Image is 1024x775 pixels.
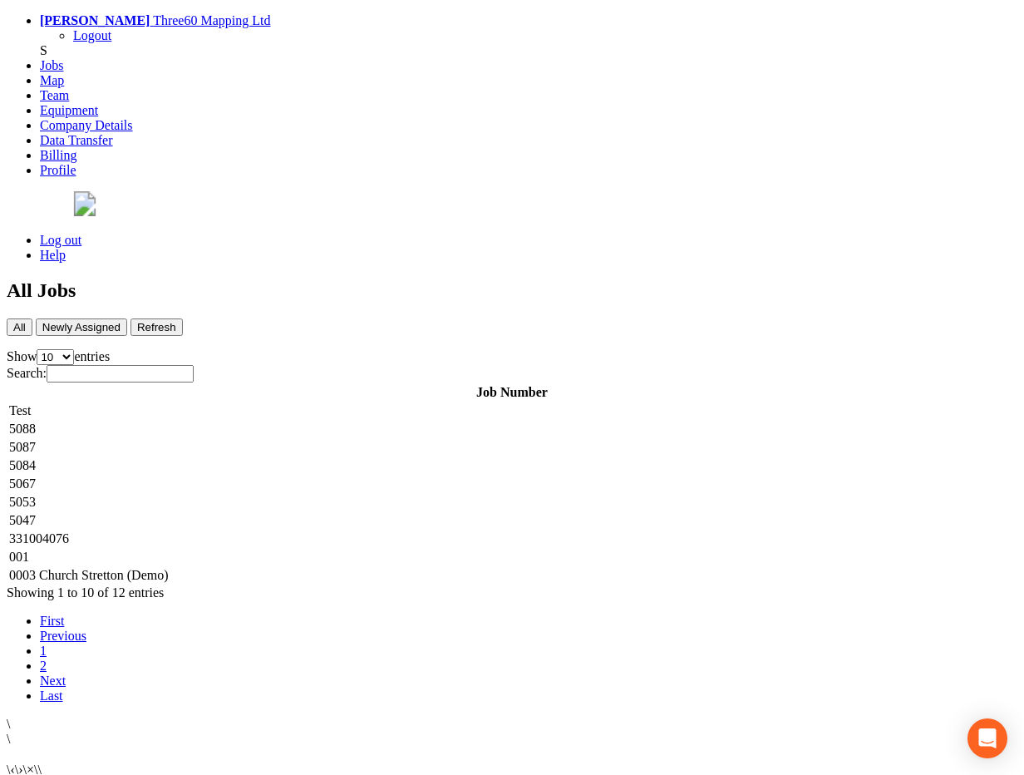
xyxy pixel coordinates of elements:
[40,689,63,703] a: Last
[8,476,1016,492] td: 5067
[40,233,81,247] a: Log out
[8,567,1016,584] td: 0003 Church Stretton (Demo)
[40,614,64,628] a: First
[8,402,1016,419] td: Test
[8,549,1016,565] td: 001
[7,318,32,336] button: All
[40,248,66,262] a: Help
[40,674,66,688] a: Next
[8,531,1016,547] td: 331004076
[40,629,86,643] a: Previous
[8,512,1016,529] td: 5047
[40,13,270,27] a: [PERSON_NAME] Three60 Mapping Ltd
[47,365,194,383] input: Search:
[40,659,47,673] a: 2
[36,318,127,336] button: Newly Assigned
[40,118,133,132] a: Company Details
[7,585,1017,600] div: Showing 1 to 10 of 12 entries
[40,133,113,147] a: Data Transfer
[40,88,69,102] a: Team
[40,13,150,27] strong: [PERSON_NAME]
[40,58,63,72] a: Jobs
[73,28,111,42] a: Logout
[40,103,98,117] a: Equipment
[7,279,1017,302] h2: All Jobs
[8,421,1016,437] td: 5088
[8,494,1016,511] td: 5053
[7,349,110,363] label: Show entries
[40,73,64,87] a: Map
[37,349,74,365] select: Showentries
[40,43,1017,58] div: S
[8,384,1016,401] th: Job Number: activate to sort column ascending
[7,366,194,380] label: Search:
[967,718,1007,758] div: Open Intercom Messenger
[40,644,47,658] a: 1
[40,163,76,177] a: Profile
[153,13,270,27] span: Three60 Mapping Ltd
[8,439,1016,456] td: 5087
[130,318,183,336] button: Refresh
[40,148,76,162] a: Billing
[8,457,1016,474] td: 5084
